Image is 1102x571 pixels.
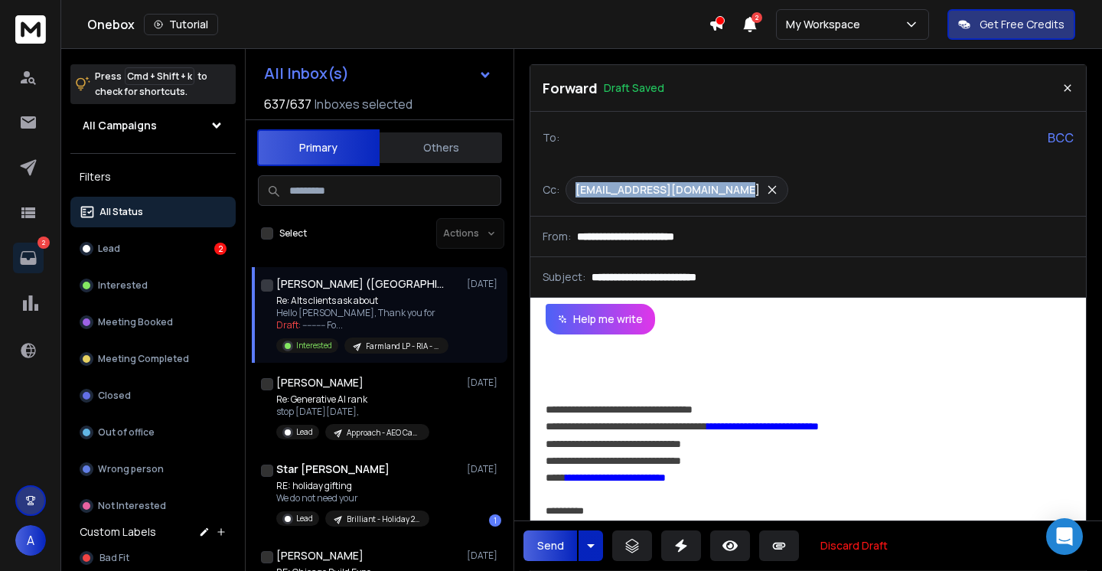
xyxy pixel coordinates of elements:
[347,514,420,525] p: Brilliant - Holiday 2025 - Open Tech and Open Finance - Version B
[70,454,236,485] button: Wrong person
[214,243,227,255] div: 2
[366,341,439,352] p: Farmland LP - RIA - September FLP List - [PERSON_NAME]
[1046,518,1083,555] div: Open Intercom Messenger
[279,227,307,240] label: Select
[98,279,148,292] p: Interested
[83,118,157,133] h1: All Campaigns
[70,166,236,188] h3: Filters
[302,318,343,331] span: ---------- Fo ...
[1048,129,1074,147] p: BCC
[70,417,236,448] button: Out of office
[276,480,429,492] p: RE: holiday gifting
[523,530,577,561] button: Send
[575,182,760,197] p: [EMAIL_ADDRESS][DOMAIN_NAME]
[87,14,709,35] div: Onebox
[80,524,156,540] h3: Custom Labels
[543,130,559,145] p: To:
[489,514,501,527] div: 1
[276,393,429,406] p: Re: Generative AI rank
[98,390,131,402] p: Closed
[786,17,866,32] p: My Workspace
[543,77,598,99] p: Forward
[98,243,120,255] p: Lead
[467,463,501,475] p: [DATE]
[257,129,380,166] button: Primary
[604,80,664,96] p: Draft Saved
[264,66,349,81] h1: All Inbox(s)
[98,426,155,439] p: Out of office
[276,276,445,292] h1: [PERSON_NAME] ([GEOGRAPHIC_DATA])
[276,492,429,504] p: We do not need your
[752,12,762,23] span: 2
[70,380,236,411] button: Closed
[296,513,313,524] p: Lead
[70,270,236,301] button: Interested
[467,550,501,562] p: [DATE]
[98,353,189,365] p: Meeting Completed
[252,58,504,89] button: All Inbox(s)
[13,243,44,273] a: 2
[947,9,1075,40] button: Get Free Credits
[276,295,448,307] p: Re: Alts clients ask about
[276,462,390,477] h1: Star [PERSON_NAME]
[276,318,301,331] span: Draft:
[543,229,571,244] p: From:
[70,491,236,521] button: Not Interested
[15,525,46,556] button: A
[315,95,412,113] h3: Inboxes selected
[99,552,129,564] span: Bad Fit
[70,197,236,227] button: All Status
[37,237,50,249] p: 2
[264,95,311,113] span: 637 / 637
[276,375,364,390] h1: [PERSON_NAME]
[70,233,236,264] button: Lead2
[95,69,207,100] p: Press to check for shortcuts.
[98,500,166,512] p: Not Interested
[70,110,236,141] button: All Campaigns
[347,427,420,439] p: Approach - AEO Campaign
[467,278,501,290] p: [DATE]
[276,548,364,563] h1: [PERSON_NAME]
[808,530,900,561] button: Discard Draft
[296,340,332,351] p: Interested
[467,377,501,389] p: [DATE]
[543,182,559,197] p: Cc:
[296,426,313,438] p: Lead
[98,316,173,328] p: Meeting Booked
[98,463,164,475] p: Wrong person
[125,67,194,85] span: Cmd + Shift + k
[144,14,218,35] button: Tutorial
[99,206,143,218] p: All Status
[276,307,448,319] p: Hello [PERSON_NAME], Thank you for
[980,17,1065,32] p: Get Free Credits
[70,344,236,374] button: Meeting Completed
[546,304,655,334] button: Help me write
[276,406,429,418] p: stop [DATE][DATE],
[380,131,502,165] button: Others
[543,269,585,285] p: Subject:
[70,307,236,338] button: Meeting Booked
